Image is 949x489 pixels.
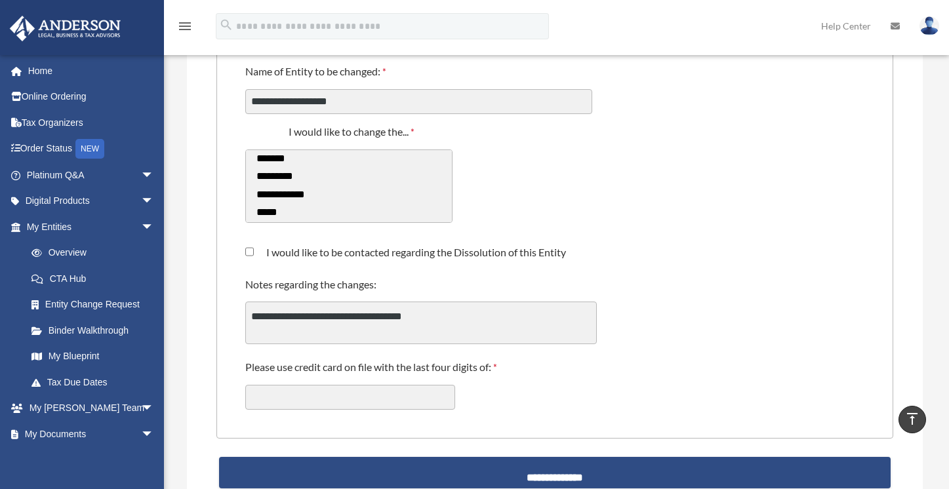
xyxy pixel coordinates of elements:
[245,64,390,81] label: Name of Entity to be changed:
[177,23,193,34] a: menu
[18,265,174,292] a: CTA Hub
[141,421,167,448] span: arrow_drop_down
[254,247,566,258] label: I would like to be contacted regarding the Dissolution of this Entity
[6,16,125,41] img: Anderson Advisors Platinum Portal
[9,58,174,84] a: Home
[9,395,174,421] a: My [PERSON_NAME] Teamarrow_drop_down
[18,292,167,318] a: Entity Change Request
[919,16,939,35] img: User Pic
[9,421,174,447] a: My Documentsarrow_drop_down
[9,188,174,214] a: Digital Productsarrow_drop_down
[141,188,167,215] span: arrow_drop_down
[18,343,174,370] a: My Blueprint
[245,277,380,294] label: Notes regarding the changes:
[141,214,167,241] span: arrow_drop_down
[141,395,167,422] span: arrow_drop_down
[899,406,926,433] a: vertical_align_top
[245,125,461,142] label: I would like to change the...
[219,18,233,32] i: search
[245,360,500,377] label: Please use credit card on file with the last four digits of:
[18,317,174,343] a: Binder Walkthrough
[177,18,193,34] i: menu
[75,139,104,159] div: NEW
[9,162,174,188] a: Platinum Q&Aarrow_drop_down
[904,411,920,427] i: vertical_align_top
[9,84,174,110] a: Online Ordering
[9,214,174,240] a: My Entitiesarrow_drop_down
[18,369,174,395] a: Tax Due Dates
[9,109,174,136] a: Tax Organizers
[141,162,167,189] span: arrow_drop_down
[18,240,174,266] a: Overview
[9,136,174,163] a: Order StatusNEW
